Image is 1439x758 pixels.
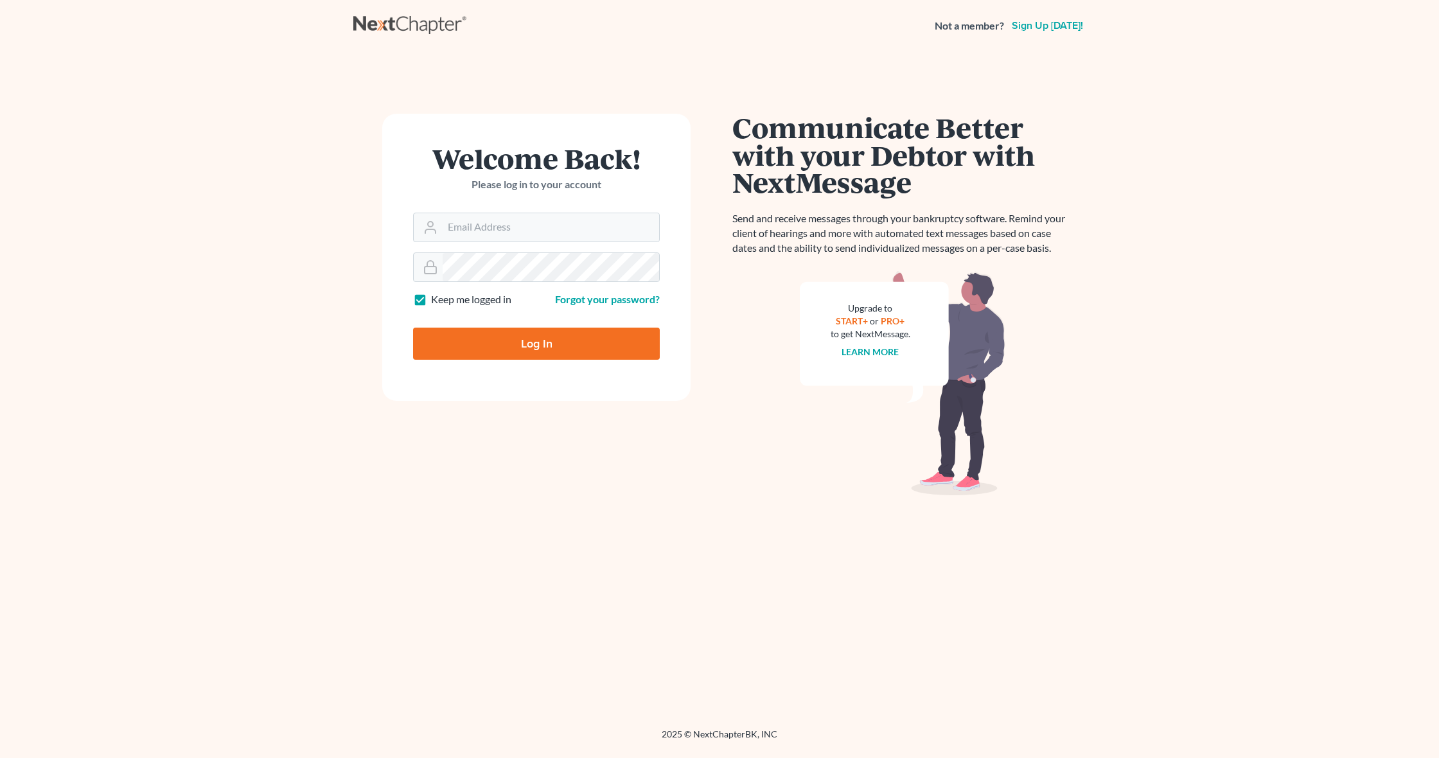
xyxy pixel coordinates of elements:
[443,213,659,242] input: Email Address
[836,315,869,326] a: START+
[935,19,1004,33] strong: Not a member?
[842,346,899,357] a: Learn more
[1009,21,1086,31] a: Sign up [DATE]!
[870,315,879,326] span: or
[431,292,511,307] label: Keep me logged in
[413,177,660,192] p: Please log in to your account
[831,328,910,340] div: to get NextMessage.
[831,302,910,315] div: Upgrade to
[800,271,1005,496] img: nextmessage_bg-59042aed3d76b12b5cd301f8e5b87938c9018125f34e5fa2b7a6b67550977c72.svg
[413,145,660,172] h1: Welcome Back!
[555,293,660,305] a: Forgot your password?
[881,315,905,326] a: PRO+
[413,328,660,360] input: Log In
[732,114,1073,196] h1: Communicate Better with your Debtor with NextMessage
[732,211,1073,256] p: Send and receive messages through your bankruptcy software. Remind your client of hearings and mo...
[353,728,1086,751] div: 2025 © NextChapterBK, INC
